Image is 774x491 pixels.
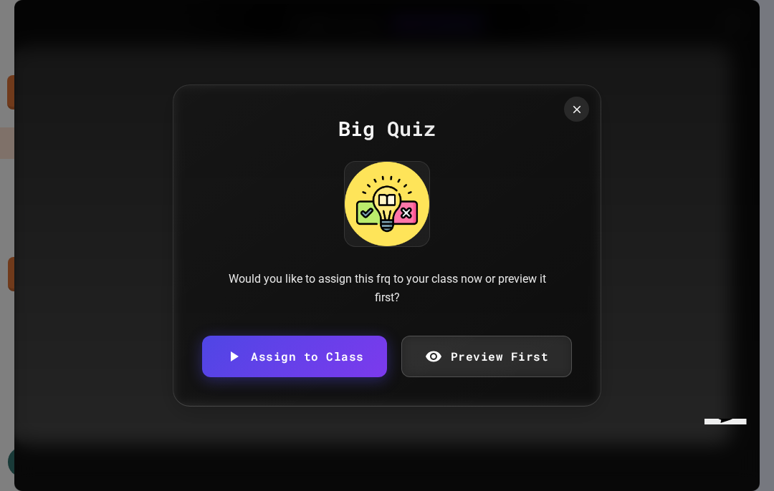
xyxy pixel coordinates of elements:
img: Big Quiz [345,162,429,246]
iframe: chat widget [699,419,763,480]
div: Big Quiz [202,114,572,144]
a: Preview First [401,336,573,377]
a: Assign to Class [202,336,387,377]
div: Would you like to assign this frq to your class now or preview it first? [215,270,559,306]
